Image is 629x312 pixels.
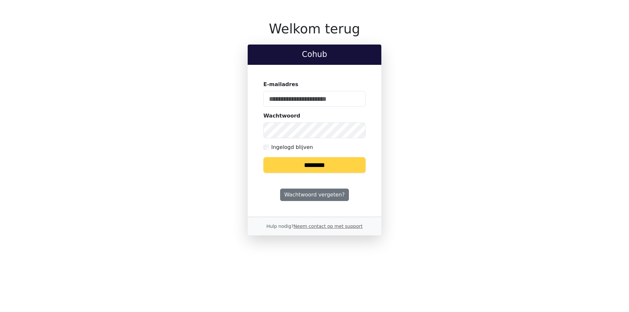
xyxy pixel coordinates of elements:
[263,112,300,120] label: Wachtwoord
[294,224,362,229] a: Neem contact op met support
[248,21,381,37] h1: Welkom terug
[263,81,298,88] label: E-mailadres
[266,224,363,229] small: Hulp nodig?
[253,50,376,59] h2: Cohub
[280,189,349,201] a: Wachtwoord vergeten?
[271,143,313,151] label: Ingelogd blijven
